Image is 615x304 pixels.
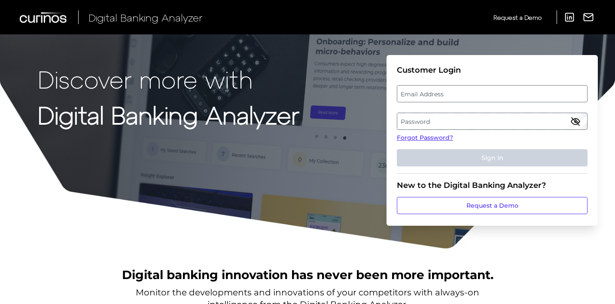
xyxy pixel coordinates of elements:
[38,100,299,129] strong: Digital Banking Analyzer
[397,86,587,101] label: Email Address
[397,181,588,190] div: New to the Digital Banking Analyzer?
[397,114,587,129] label: Password
[397,197,588,214] a: Request a Demo
[397,133,588,142] a: Forgot Password?
[493,14,542,21] span: Request a Demo
[493,10,542,25] a: Request a Demo
[38,65,299,92] p: Discover more with
[397,65,588,75] div: Customer Login
[20,12,68,23] img: Curinos
[397,149,588,166] button: Sign In
[88,11,203,24] span: Digital Banking Analyzer
[122,267,493,283] h2: Digital banking innovation has never been more important.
